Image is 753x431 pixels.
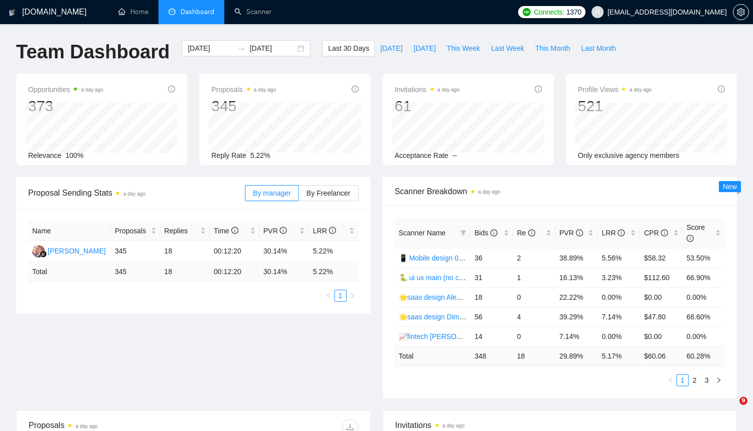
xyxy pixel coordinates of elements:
button: right [713,374,725,386]
a: 1 [335,290,346,301]
td: $58.32 [640,248,682,268]
td: 0 [513,326,555,346]
td: $0.00 [640,287,682,307]
span: By manager [253,189,291,197]
span: By Freelancer [306,189,350,197]
span: Re [517,229,535,237]
td: $ 60.06 [640,346,682,366]
button: Last Month [575,40,621,56]
a: 2 [689,375,700,386]
span: Time [214,227,238,235]
span: info-circle [490,229,497,236]
td: 18 [160,241,210,262]
button: left [664,374,677,386]
a: setting [733,8,749,16]
td: 30.14 % [260,262,309,282]
td: 0 [513,287,555,307]
li: Previous Page [664,374,677,386]
td: 5.22% [309,241,359,262]
a: 1 [677,375,688,386]
td: 0.00% [683,287,725,307]
time: a day ago [254,87,276,93]
td: 36 [470,248,513,268]
a: NS[PERSON_NAME] [32,246,106,254]
td: 2 [513,248,555,268]
time: a day ago [81,87,103,93]
td: 348 [470,346,513,366]
button: This Month [530,40,575,56]
td: 5.17 % [598,346,640,366]
li: Next Page [713,374,725,386]
a: 🌟saas design Alex profile rate [399,293,495,301]
td: 00:12:20 [210,262,259,282]
span: New [723,183,737,191]
div: 521 [578,97,652,116]
td: 68.60% [683,307,725,326]
span: Proposals [211,83,276,96]
td: 0.00% [683,326,725,346]
input: Start date [188,43,233,54]
td: 7.14% [598,307,640,326]
th: Name [28,221,111,241]
div: 373 [28,97,103,116]
li: 3 [701,374,713,386]
h1: Team Dashboard [16,40,170,64]
span: Last Week [491,43,524,54]
td: 00:12:20 [210,241,259,262]
span: swap-right [237,44,245,52]
td: 29.89 % [555,346,598,366]
td: 56 [470,307,513,326]
td: 0.00% [598,326,640,346]
span: info-circle [535,85,542,93]
button: Last Week [485,40,530,56]
img: logo [9,5,16,21]
span: right [716,377,722,383]
li: Previous Page [322,290,334,302]
span: download [343,423,358,431]
span: user [594,9,601,16]
td: 30.14% [260,241,309,262]
td: 3.23% [598,268,640,287]
td: 18 [470,287,513,307]
td: 22.22% [555,287,598,307]
button: This Week [441,40,485,56]
img: NS [32,245,45,257]
span: Score [687,223,705,242]
td: 345 [111,262,160,282]
a: 📱 Mobile design 09/07 (Cases & UX/UI Cat) [399,254,539,262]
span: This Week [447,43,480,54]
a: searchScanner [234,8,272,16]
td: 5.56% [598,248,640,268]
td: 1 [513,268,555,287]
span: Replies [164,225,198,236]
time: a day ago [629,87,651,93]
span: -- [452,151,457,159]
span: 9 [739,397,747,405]
span: Scanner Breakdown [395,185,725,198]
td: 14 [470,326,513,346]
td: 18 [160,262,210,282]
span: LRR [313,227,336,235]
input: End date [249,43,295,54]
td: 345 [111,241,160,262]
th: Proposals [111,221,160,241]
td: Total [28,262,111,282]
td: 0.00% [598,287,640,307]
button: [DATE] [375,40,408,56]
li: 2 [689,374,701,386]
span: Connects: [534,7,564,18]
span: Scanner Name [399,229,446,237]
span: Opportunities [28,83,103,96]
iframe: Intercom live chat [719,397,743,421]
td: Total [395,346,471,366]
button: Last 30 Days [322,40,375,56]
td: 60.28 % [683,346,725,366]
time: a day ago [123,191,145,197]
span: info-circle [687,235,694,242]
a: 3 [701,375,712,386]
a: homeHome [118,8,148,16]
span: This Month [535,43,570,54]
span: left [325,293,331,299]
span: Invitations [395,83,460,96]
div: 61 [395,97,460,116]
